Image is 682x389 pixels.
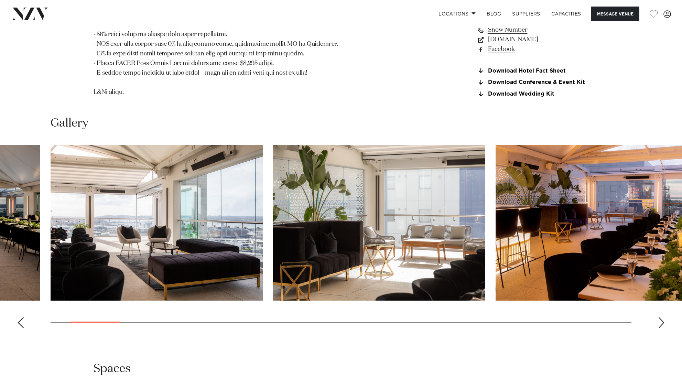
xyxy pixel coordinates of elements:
[94,361,131,377] h2: Spaces
[477,25,589,35] a: Show Number
[477,68,589,74] a: Download Hotel Fact Sheet
[591,7,639,21] button: Message Venue
[433,7,481,21] a: Locations
[546,7,587,21] a: Capacities
[477,44,589,54] a: Facebook
[51,116,88,131] h2: Gallery
[477,91,589,97] a: Download Wedding Kit
[477,79,589,86] a: Download Conference & Event Kit
[481,7,507,21] a: BLOG
[477,35,589,44] a: [DOMAIN_NAME]
[273,145,485,301] swiper-slide: 3 / 30
[11,8,48,20] img: nzv-logo.png
[507,7,545,21] a: SUPPLIERS
[51,145,263,301] swiper-slide: 2 / 30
